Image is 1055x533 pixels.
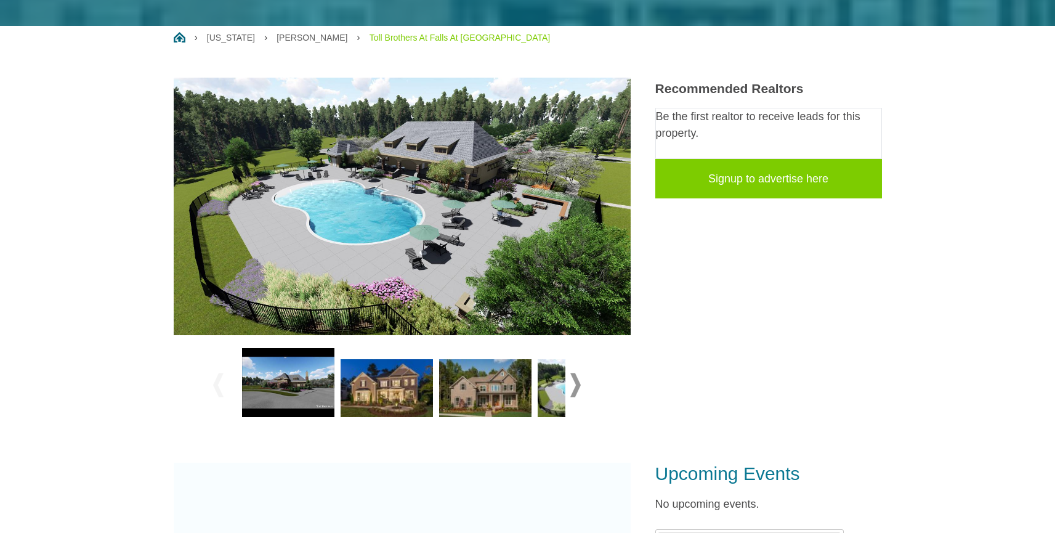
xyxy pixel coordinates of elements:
a: Toll Brothers At Falls At [GEOGRAPHIC_DATA] [370,33,551,43]
h3: Recommended Realtors [655,81,882,96]
a: [PERSON_NAME] [277,33,347,43]
p: No upcoming events. [655,496,882,513]
p: Be the first realtor to receive leads for this property. [656,108,881,142]
a: Signup to advertise here [655,159,882,198]
a: [US_STATE] [207,33,255,43]
h3: Upcoming Events [655,463,882,485]
img: hqdefault.jpg [242,348,334,418]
